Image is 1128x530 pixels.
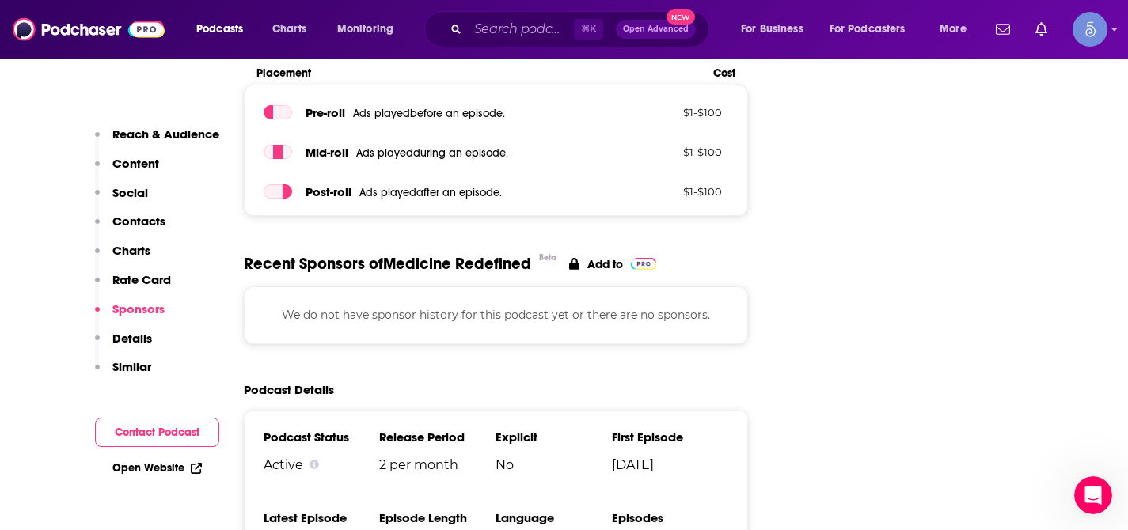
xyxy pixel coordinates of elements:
a: Add to [569,254,657,274]
button: Similar [95,359,151,388]
span: Cost [713,66,735,80]
span: Charts [272,18,306,40]
h3: Podcast Status [264,430,380,445]
h3: Episodes [612,510,728,525]
span: For Business [741,18,803,40]
span: No [496,457,612,472]
button: Contacts [95,214,165,243]
span: For Podcasters [830,18,906,40]
button: Sponsors [95,301,165,331]
span: More [940,18,967,40]
button: Rate Card [95,272,171,301]
button: Details [95,331,152,360]
button: open menu [185,17,264,42]
span: Monitoring [337,18,393,40]
h3: Latest Episode [264,510,380,525]
p: $ 1 - $ 100 [619,185,722,198]
button: Contact Podcast [95,418,219,447]
h3: Release Period [379,430,496,445]
a: Open Website [112,461,202,475]
span: 2 per month [379,457,496,472]
p: Rate Card [112,272,171,287]
h3: Explicit [496,430,612,445]
h3: First Episode [612,430,728,445]
div: Active [264,457,380,472]
p: $ 1 - $ 100 [619,146,722,158]
span: Podcasts [196,18,243,40]
span: Post -roll [306,184,351,199]
button: Reach & Audience [95,127,219,156]
span: New [667,9,695,25]
span: Ads played after an episode . [359,186,502,199]
button: Charts [95,243,150,272]
button: Social [95,185,148,214]
button: open menu [730,17,823,42]
p: $ 1 - $ 100 [619,106,722,119]
p: Charts [112,243,150,258]
span: Logged in as Spiral5-G1 [1073,12,1107,47]
p: Sponsors [112,301,165,316]
div: Search podcasts, credits, & more... [439,11,724,47]
div: Beta [539,252,556,263]
p: We do not have sponsor history for this podcast yet or there are no sponsors. [264,306,729,324]
p: Reach & Audience [112,127,219,142]
button: Open AdvancedNew [616,20,696,39]
button: open menu [819,17,929,42]
h3: Episode Length [379,510,496,525]
span: Ads played during an episode . [356,146,508,160]
button: Show profile menu [1073,12,1107,47]
p: Contacts [112,214,165,229]
span: Pre -roll [306,105,345,120]
a: Charts [262,17,316,42]
p: Content [112,156,159,171]
img: User Profile [1073,12,1107,47]
img: Pro Logo [631,258,657,270]
button: open menu [929,17,986,42]
p: Add to [587,257,623,271]
span: Placement [256,66,701,80]
p: Social [112,185,148,200]
p: Similar [112,359,151,374]
span: Recent Sponsors of Medicine Redefined [244,254,531,274]
button: Content [95,156,159,185]
span: [DATE] [612,457,728,472]
a: Show notifications dropdown [989,16,1016,43]
img: Podchaser - Follow, Share and Rate Podcasts [13,14,165,44]
p: Details [112,331,152,346]
span: Mid -roll [306,145,348,160]
span: ⌘ K [574,19,603,40]
span: Open Advanced [623,25,689,33]
a: Show notifications dropdown [1029,16,1054,43]
h2: Podcast Details [244,382,334,397]
h3: Language [496,510,612,525]
iframe: Intercom live chat [1074,476,1112,514]
input: Search podcasts, credits, & more... [468,17,574,42]
span: Ads played before an episode . [353,107,505,120]
button: open menu [326,17,414,42]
